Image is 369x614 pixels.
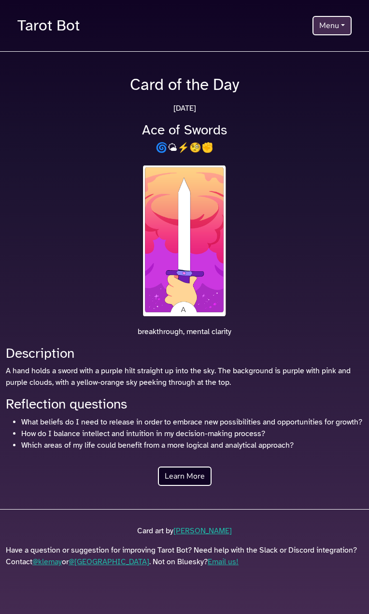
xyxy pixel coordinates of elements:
[312,16,352,35] button: Menu
[21,428,363,439] li: How do I balance intellect and intuition in my decision-making process?
[6,345,363,362] h2: Description
[69,557,149,567] a: @[GEOGRAPHIC_DATA]
[21,416,363,428] li: What beliefs do I need to release in order to embrace new possibilities and opportunities for gro...
[6,396,363,412] h2: Reflection questions
[208,557,239,567] a: Email us!
[141,163,228,318] img: A hand holds a sword with a purple hilt straight up into the sky. The background is purple with p...
[17,12,80,40] a: Tarot Bot
[6,544,363,568] p: Have a question or suggestion for improving Tarot Bot? Need help with the Slack or Discord integr...
[158,467,212,486] a: Learn More
[32,557,62,567] a: @klemay
[21,439,363,451] li: Which areas of my life could benefit from a more logical and analytical approach?
[173,526,232,536] a: [PERSON_NAME]
[6,365,363,388] p: A hand holds a sword with a purple hilt straight up into the sky. The background is purple with p...
[6,525,363,537] p: Card art by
